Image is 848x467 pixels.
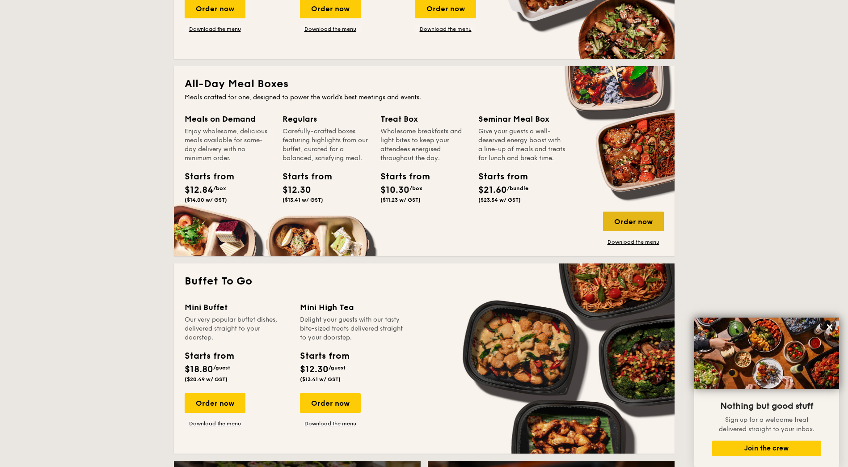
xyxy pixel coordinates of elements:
[300,420,361,427] a: Download the menu
[478,185,507,195] span: $21.60
[478,127,565,163] div: Give your guests a well-deserved energy boost with a line-up of meals and treats for lunch and br...
[283,170,323,183] div: Starts from
[185,93,664,102] div: Meals crafted for one, designed to power the world's best meetings and events.
[300,376,341,382] span: ($13.41 w/ GST)
[213,185,226,191] span: /box
[603,212,664,231] div: Order now
[283,197,323,203] span: ($13.41 w/ GST)
[478,113,565,125] div: Seminar Meal Box
[478,197,521,203] span: ($23.54 w/ GST)
[415,25,476,33] a: Download the menu
[283,113,370,125] div: Regulars
[185,113,272,125] div: Meals on Demand
[823,320,837,334] button: Close
[380,185,409,195] span: $10.30
[409,185,422,191] span: /box
[720,401,813,412] span: Nothing but good stuff
[603,238,664,246] a: Download the menu
[380,113,468,125] div: Treat Box
[380,127,468,163] div: Wholesome breakfasts and light bites to keep your attendees energised throughout the day.
[185,25,245,33] a: Download the menu
[300,25,361,33] a: Download the menu
[185,364,213,375] span: $18.80
[185,274,664,289] h2: Buffet To Go
[300,315,405,342] div: Delight your guests with our tasty bite-sized treats delivered straight to your doorstep.
[283,127,370,163] div: Carefully-crafted boxes featuring highlights from our buffet, curated for a balanced, satisfying ...
[185,127,272,163] div: Enjoy wholesome, delicious meals available for same-day delivery with no minimum order.
[712,441,821,456] button: Join the crew
[329,365,346,371] span: /guest
[185,185,213,195] span: $12.84
[185,170,225,183] div: Starts from
[185,315,289,342] div: Our very popular buffet dishes, delivered straight to your doorstep.
[300,364,329,375] span: $12.30
[185,393,245,413] div: Order now
[213,365,230,371] span: /guest
[185,197,227,203] span: ($14.00 w/ GST)
[507,185,528,191] span: /bundle
[380,197,421,203] span: ($11.23 w/ GST)
[185,420,245,427] a: Download the menu
[719,416,814,433] span: Sign up for a welcome treat delivered straight to your inbox.
[694,318,839,389] img: DSC07876-Edit02-Large.jpeg
[185,349,233,363] div: Starts from
[478,170,519,183] div: Starts from
[185,376,228,382] span: ($20.49 w/ GST)
[185,301,289,314] div: Mini Buffet
[283,185,311,195] span: $12.30
[185,77,664,91] h2: All-Day Meal Boxes
[300,393,361,413] div: Order now
[300,349,349,363] div: Starts from
[380,170,421,183] div: Starts from
[300,301,405,314] div: Mini High Tea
